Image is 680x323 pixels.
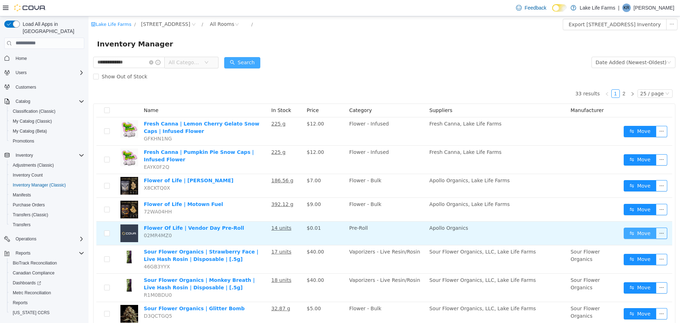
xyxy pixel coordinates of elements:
[535,238,568,249] button: icon: swapMove
[7,210,87,220] button: Transfers (Classic)
[32,260,50,278] img: Sour Flower Organics | Monkey Breath | Live Hash Rosin | Disposable | [.5g] hero shot
[10,269,57,277] a: Canadian Compliance
[55,119,83,125] span: GFKHN1NG
[567,188,579,199] button: icon: ellipsis
[10,191,84,199] span: Manifests
[55,91,70,97] span: Name
[542,76,546,80] i: icon: right
[55,261,166,274] a: Sour Flower Organics | Monkey Breath | Live Hash Rosin | Disposable | [.5g]
[183,289,202,295] u: 32.87 g
[258,205,338,229] td: Pre-Roll
[7,278,87,288] a: Dashboards
[10,211,51,219] a: Transfers (Classic)
[7,126,87,136] button: My Catalog (Beta)
[10,171,46,179] a: Inventory Count
[341,233,447,238] span: Sour Flower Organics, LLC, Lake Life Farms
[10,161,57,169] a: Adjustments (Classic)
[567,238,579,249] button: icon: ellipsis
[482,289,511,302] span: Sour Flower Organics
[258,257,338,286] td: Vaporizers - Live Resin/Rosin
[13,108,56,114] span: Classification (Classic)
[535,188,568,199] button: icon: swapMove
[46,5,47,11] span: /
[32,104,50,122] img: Fresh Canna | Lemon Cherry Gelato Snow Caps | Infused Flower hero shot
[13,260,57,266] span: BioTrack Reconciliation
[13,270,55,276] span: Canadian Compliance
[13,118,52,124] span: My Catalog (Classic)
[341,185,421,191] span: Apollo Organics, Lake Life Farms
[10,279,44,287] a: Dashboards
[7,136,87,146] button: Promotions
[487,73,511,82] li: 33 results
[183,105,197,110] u: 225 g
[624,4,630,12] span: KR
[10,201,48,209] a: Purchase Orders
[10,299,30,307] a: Reports
[13,172,43,178] span: Inventory Count
[13,182,66,188] span: Inventory Manager (Classic)
[121,2,146,13] div: All Rooms
[13,192,31,198] span: Manifests
[10,137,84,145] span: Promotions
[567,211,579,223] button: icon: ellipsis
[163,5,164,11] span: /
[10,308,52,317] a: [US_STATE] CCRS
[10,127,84,135] span: My Catalog (Beta)
[531,73,540,82] li: 2
[7,116,87,126] button: My Catalog (Classic)
[13,300,28,306] span: Reports
[16,70,27,76] span: Users
[618,4,619,12] p: |
[55,209,155,215] a: Flower Of Life | Vendor Day Pre-Roll
[32,289,50,306] img: Sour Flower Organics | Glitter Bomb hero shot
[13,280,41,286] span: Dashboards
[13,68,29,77] button: Users
[55,105,171,118] a: Fresh Canna | Lemon Cherry Gelato Snow Caps | Infused Flower
[32,184,50,202] img: Flower of Life | Motown Fuel hero shot
[16,236,36,242] span: Operations
[218,185,232,191] span: $9.00
[10,259,84,267] span: BioTrack Reconciliation
[10,171,84,179] span: Inventory Count
[16,99,30,104] span: Catalog
[8,22,89,33] span: Inventory Manager
[13,68,84,77] span: Users
[258,182,338,205] td: Flower - Bulk
[32,208,50,226] img: Flower Of Life | Vendor Day Pre-Roll placeholder
[7,180,87,190] button: Inventory Manager (Classic)
[7,220,87,230] button: Transfers
[341,161,421,167] span: Apollo Organics, Lake Life Farms
[258,129,338,158] td: Flower - Infused
[183,209,203,215] u: 14 units
[10,279,84,287] span: Dashboards
[7,190,87,200] button: Manifests
[535,211,568,223] button: icon: swapMove
[20,21,84,35] span: Load All Apps in [GEOGRAPHIC_DATA]
[55,148,81,154] span: EAYK0F2Q
[577,75,581,80] i: icon: down
[634,4,674,12] p: [PERSON_NAME]
[10,161,84,169] span: Adjustments (Classic)
[52,4,102,12] span: 4116 17 Mile Road
[113,5,114,11] span: /
[13,235,84,243] span: Operations
[183,133,197,139] u: 225 g
[16,152,33,158] span: Inventory
[525,4,546,11] span: Feedback
[116,44,120,49] i: icon: down
[13,54,84,63] span: Home
[13,202,45,208] span: Purchase Orders
[218,233,236,238] span: $40.00
[80,43,112,50] span: All Categories
[535,138,568,149] button: icon: swapMove
[16,84,36,90] span: Customers
[258,229,338,257] td: Vaporizers - Live Resin/Rosin
[32,232,50,250] img: Sour Flower Organics | Strawberry Face | Live Hash Rosin | Disposable | [.5g] hero shot
[1,234,87,244] button: Operations
[341,209,380,215] span: Apollo Organics
[567,266,579,277] button: icon: ellipsis
[567,292,579,303] button: icon: ellipsis
[32,132,50,150] img: Fresh Canna | Pumpkin Pie Snow Caps | Infused Flower hero shot
[55,185,135,191] a: Flower of Life | Motown Fuel
[10,127,50,135] a: My Catalog (Beta)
